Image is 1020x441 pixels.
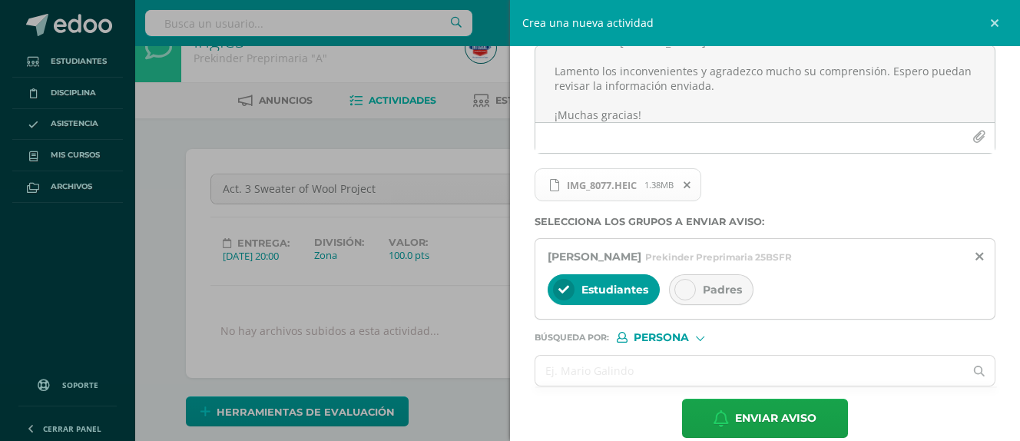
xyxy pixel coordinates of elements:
span: Enviar aviso [735,400,816,437]
textarea: Buen día, papitos: El día de [DATE] se entregó una comunicación, pero para ese momento Pre-Primar... [535,45,995,122]
span: IMG_8077.HEIC [535,168,701,202]
span: Estudiantes [581,283,648,297]
span: [PERSON_NAME] [548,250,641,264]
span: Búsqueda por : [535,333,609,342]
span: 1.38MB [644,179,674,191]
span: Prekinder Preprimaria 25BSFR [645,251,792,263]
div: [object Object] [617,332,732,343]
label: Selecciona los grupos a enviar aviso : [535,216,995,227]
span: Remover archivo [674,177,700,194]
button: Enviar aviso [682,399,848,438]
span: Persona [634,333,689,342]
span: IMG_8077.HEIC [559,179,644,191]
input: Ej. Mario Galindo [535,356,964,386]
span: Padres [703,283,742,297]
